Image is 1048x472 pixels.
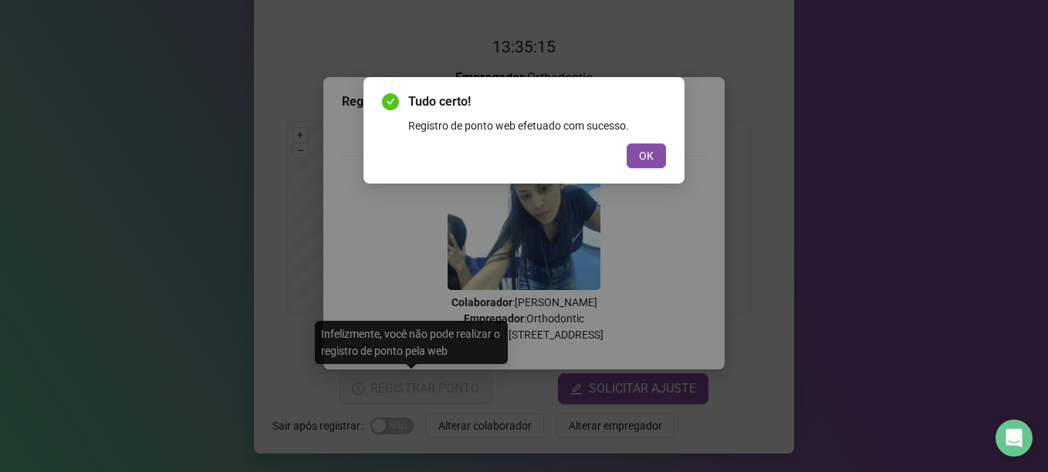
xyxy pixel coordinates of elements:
div: Open Intercom Messenger [996,420,1033,457]
button: OK [627,143,666,168]
span: OK [639,147,654,164]
span: check-circle [382,93,399,110]
span: Tudo certo! [408,93,666,111]
div: Registro de ponto web efetuado com sucesso. [408,117,666,134]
